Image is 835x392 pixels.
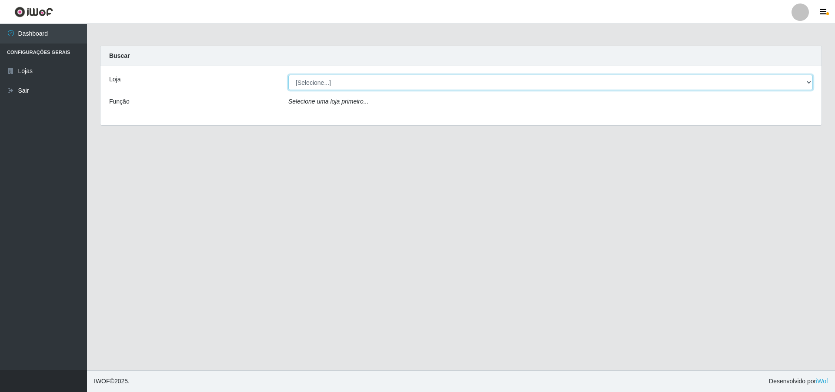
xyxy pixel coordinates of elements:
a: iWof [816,378,828,385]
img: CoreUI Logo [14,7,53,17]
span: © 2025 . [94,377,130,386]
strong: Buscar [109,52,130,59]
span: IWOF [94,378,110,385]
i: Selecione uma loja primeiro... [288,98,368,105]
span: Desenvolvido por [769,377,828,386]
label: Loja [109,75,120,84]
label: Função [109,97,130,106]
